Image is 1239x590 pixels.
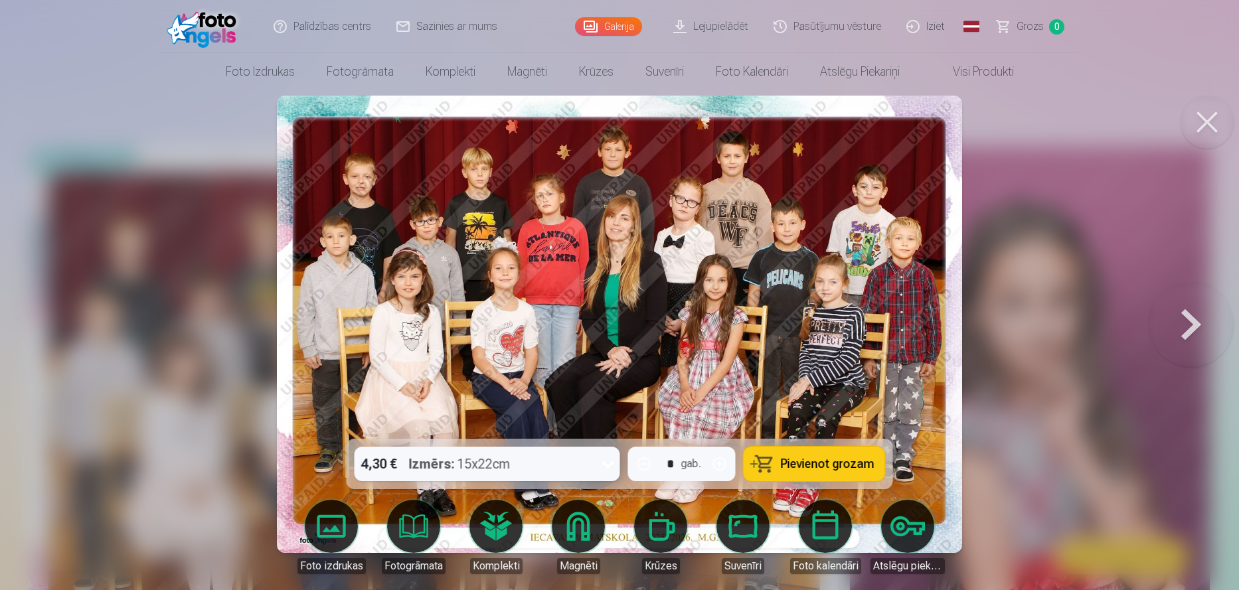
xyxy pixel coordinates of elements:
a: Fotogrāmata [311,53,410,90]
a: Krūzes [623,500,698,574]
a: Atslēgu piekariņi [870,500,945,574]
a: Suvenīri [629,53,700,90]
div: gab. [681,456,701,472]
button: Pievienot grozam [744,447,885,481]
a: Foto izdrukas [210,53,311,90]
a: Suvenīri [706,500,780,574]
div: 4,30 € [355,447,404,481]
div: Foto izdrukas [297,558,366,574]
a: Galerija [575,17,642,36]
div: Fotogrāmata [382,558,446,574]
span: 0 [1049,19,1064,35]
div: 15x22cm [409,447,511,481]
span: Grozs [1017,19,1044,35]
span: Pievienot grozam [781,458,874,470]
div: Suvenīri [722,558,764,574]
a: Fotogrāmata [376,500,451,574]
a: Foto kalendāri [788,500,863,574]
a: Atslēgu piekariņi [804,53,916,90]
div: Magnēti [557,558,600,574]
a: Komplekti [459,500,533,574]
a: Foto kalendāri [700,53,804,90]
a: Komplekti [410,53,491,90]
div: Krūzes [642,558,680,574]
a: Visi produkti [916,53,1030,90]
img: /fa1 [167,5,243,48]
a: Foto izdrukas [294,500,369,574]
div: Foto kalendāri [790,558,861,574]
strong: Izmērs : [409,455,455,473]
a: Krūzes [563,53,629,90]
a: Magnēti [541,500,616,574]
a: Magnēti [491,53,563,90]
div: Komplekti [470,558,523,574]
div: Atslēgu piekariņi [870,558,945,574]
